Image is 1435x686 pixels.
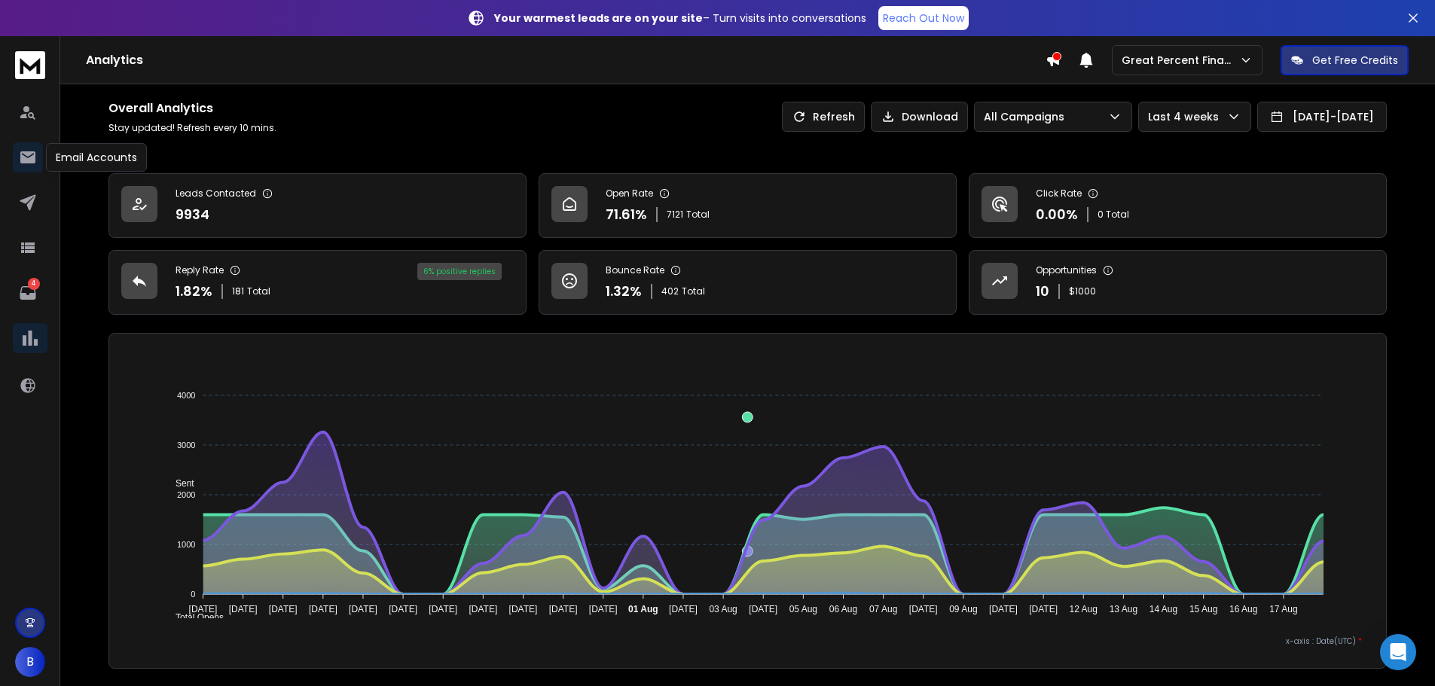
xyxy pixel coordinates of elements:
[749,604,777,614] tspan: [DATE]
[1150,604,1177,614] tspan: 14 Aug
[539,173,957,238] a: Open Rate71.61%7121Total
[606,281,642,302] p: 1.32 %
[813,109,855,124] p: Refresh
[15,647,45,677] button: B
[606,264,664,276] p: Bounce Rate
[989,604,1018,614] tspan: [DATE]
[1380,634,1416,670] div: Open Intercom Messenger
[469,604,497,614] tspan: [DATE]
[1257,102,1387,132] button: [DATE]-[DATE]
[969,250,1387,315] a: Opportunities10$1000
[177,391,195,400] tspan: 4000
[232,285,244,297] span: 181
[1148,109,1225,124] p: Last 4 weeks
[606,204,647,225] p: 71.61 %
[229,604,258,614] tspan: [DATE]
[177,441,195,450] tspan: 3000
[871,102,968,132] button: Download
[883,11,964,26] p: Reach Out Now
[176,264,224,276] p: Reply Rate
[247,285,270,297] span: Total
[309,604,337,614] tspan: [DATE]
[1312,53,1398,68] p: Get Free Credits
[176,204,209,225] p: 9934
[509,604,538,614] tspan: [DATE]
[909,604,938,614] tspan: [DATE]
[164,612,224,623] span: Total Opens
[13,278,43,308] a: 4
[1122,53,1239,68] p: Great Percent Finance
[669,604,698,614] tspan: [DATE]
[969,173,1387,238] a: Click Rate0.00%0 Total
[494,11,703,26] strong: Your warmest leads are on your site
[1110,604,1137,614] tspan: 13 Aug
[191,590,195,599] tspan: 0
[667,209,683,221] span: 7121
[28,278,40,290] p: 4
[133,636,1362,647] p: x-axis : Date(UTC)
[606,188,653,200] p: Open Rate
[176,281,212,302] p: 1.82 %
[1070,604,1098,614] tspan: 12 Aug
[589,604,618,614] tspan: [DATE]
[108,122,276,134] p: Stay updated! Refresh every 10 mins.
[177,540,195,549] tspan: 1000
[1069,285,1096,297] p: $ 1000
[1029,604,1058,614] tspan: [DATE]
[494,11,866,26] p: – Turn visits into conversations
[984,109,1070,124] p: All Campaigns
[164,478,194,489] span: Sent
[108,173,527,238] a: Leads Contacted9934
[176,188,256,200] p: Leads Contacted
[389,604,417,614] tspan: [DATE]
[686,209,710,221] span: Total
[188,604,217,614] tspan: [DATE]
[709,604,737,614] tspan: 03 Aug
[1281,45,1409,75] button: Get Free Credits
[417,263,502,280] div: 6 % positive replies
[682,285,705,297] span: Total
[349,604,377,614] tspan: [DATE]
[1036,264,1097,276] p: Opportunities
[1229,604,1257,614] tspan: 16 Aug
[108,250,527,315] a: Reply Rate1.82%181Total6% positive replies
[539,250,957,315] a: Bounce Rate1.32%402Total
[86,51,1046,69] h1: Analytics
[1269,604,1297,614] tspan: 17 Aug
[108,99,276,117] h1: Overall Analytics
[829,604,857,614] tspan: 06 Aug
[15,51,45,79] img: logo
[902,109,958,124] p: Download
[429,604,457,614] tspan: [DATE]
[46,143,147,172] div: Email Accounts
[1036,204,1078,225] p: 0.00 %
[549,604,578,614] tspan: [DATE]
[1189,604,1217,614] tspan: 15 Aug
[789,604,817,614] tspan: 05 Aug
[878,6,969,30] a: Reach Out Now
[1036,281,1049,302] p: 10
[1098,209,1129,221] p: 0 Total
[661,285,679,297] span: 402
[177,490,195,499] tspan: 2000
[628,604,658,614] tspan: 01 Aug
[949,604,977,614] tspan: 09 Aug
[869,604,897,614] tspan: 07 Aug
[269,604,298,614] tspan: [DATE]
[782,102,865,132] button: Refresh
[1036,188,1082,200] p: Click Rate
